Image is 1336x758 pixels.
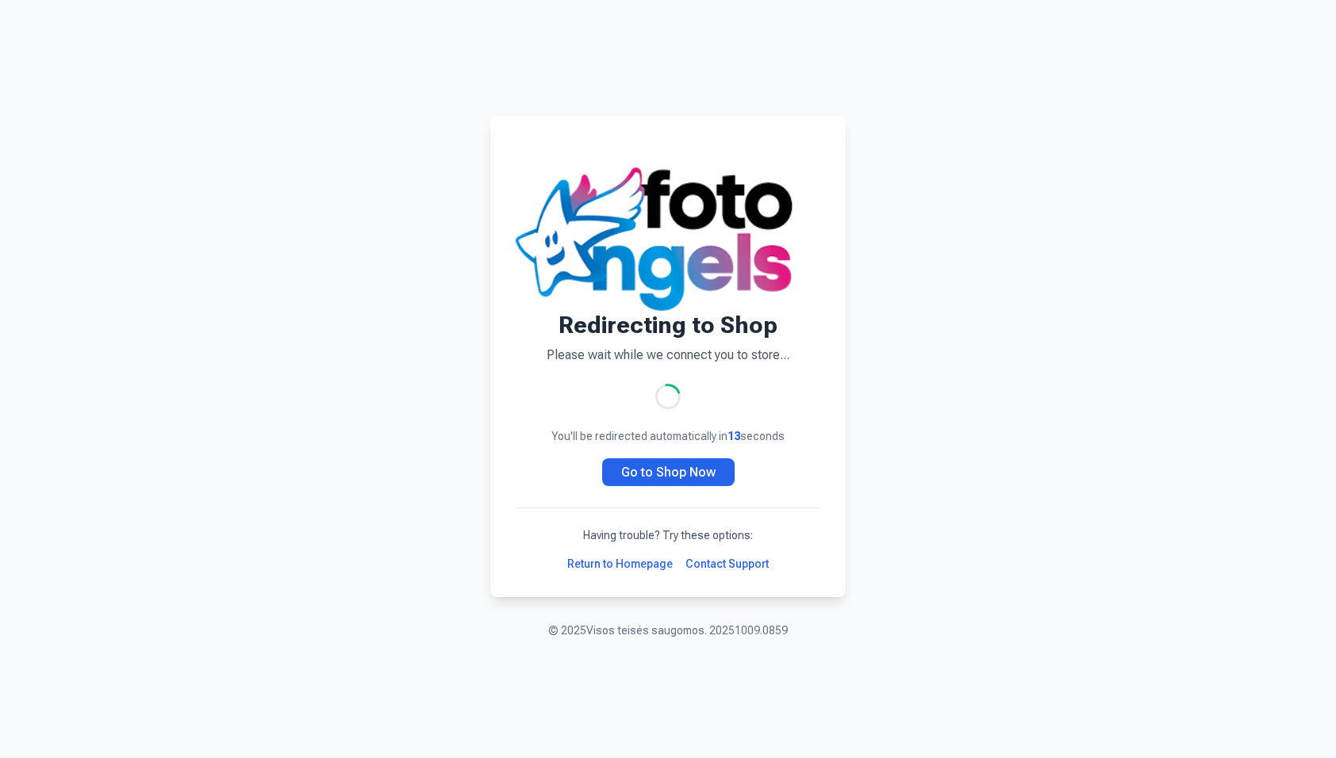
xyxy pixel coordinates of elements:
h1: Redirecting to Shop [516,311,820,339]
p: © 2025 Visos teisės saugomos. 20251009.0859 [548,622,788,638]
a: Go to Shop Now [602,458,735,486]
p: You'll be redirected automatically in seconds [516,428,820,444]
p: Having trouble? Try these options: [516,527,820,543]
span: 13 [728,430,740,442]
p: Please wait while we connect you to store... [516,346,820,365]
a: Return to Homepage [567,556,673,572]
a: Contact Support [685,556,769,572]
